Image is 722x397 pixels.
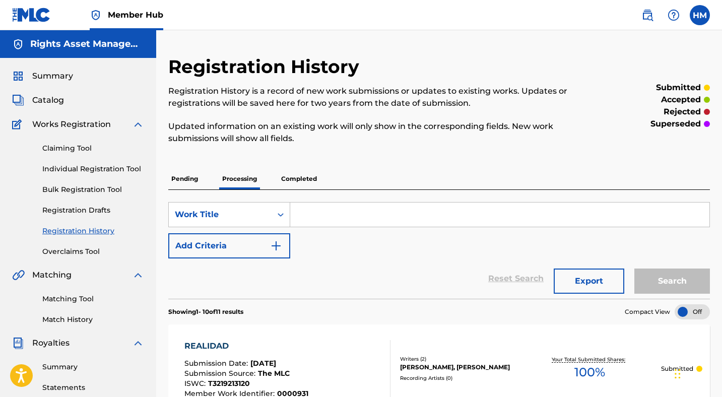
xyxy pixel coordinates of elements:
[32,269,72,281] span: Matching
[42,164,144,174] a: Individual Registration Tool
[650,118,701,130] p: superseded
[661,94,701,106] p: accepted
[184,369,258,378] span: Submission Source :
[664,5,684,25] div: Help
[42,382,144,393] a: Statements
[42,362,144,372] a: Summary
[42,314,144,325] a: Match History
[250,359,276,368] span: [DATE]
[184,359,250,368] span: Submission Date :
[184,379,208,388] span: ISWC :
[400,363,519,372] div: [PERSON_NAME], [PERSON_NAME]
[132,118,144,130] img: expand
[675,359,681,389] div: Drag
[168,55,364,78] h2: Registration History
[278,168,320,189] p: Completed
[12,118,25,130] img: Works Registration
[12,70,24,82] img: Summary
[664,106,701,118] p: rejected
[208,379,250,388] span: T3219213120
[661,364,693,373] p: Submitted
[400,374,519,382] div: Recording Artists ( 0 )
[42,246,144,257] a: Overclaims Tool
[42,226,144,236] a: Registration History
[554,269,624,294] button: Export
[690,5,710,25] div: User Menu
[168,120,585,145] p: Updated information on an existing work will only show in the corresponding fields. New work subm...
[168,168,201,189] p: Pending
[168,307,243,316] p: Showing 1 - 10 of 11 results
[175,209,266,221] div: Work Title
[12,8,51,22] img: MLC Logo
[32,337,70,349] span: Royalties
[12,94,24,106] img: Catalog
[672,349,722,397] iframe: Chat Widget
[694,252,722,334] iframe: Resource Center
[668,9,680,21] img: help
[625,307,670,316] span: Compact View
[12,70,73,82] a: SummarySummary
[656,82,701,94] p: submitted
[32,70,73,82] span: Summary
[132,269,144,281] img: expand
[32,94,64,106] span: Catalog
[108,9,163,21] span: Member Hub
[219,168,260,189] p: Processing
[270,240,282,252] img: 9d2ae6d4665cec9f34b9.svg
[168,85,585,109] p: Registration History is a record of new work submissions or updates to existing works. Updates or...
[42,143,144,154] a: Claiming Tool
[168,202,710,299] form: Search Form
[42,205,144,216] a: Registration Drafts
[30,38,144,50] h5: Rights Asset Management Holdings LLC
[258,369,290,378] span: The MLC
[42,184,144,195] a: Bulk Registration Tool
[132,337,144,349] img: expand
[32,118,111,130] span: Works Registration
[574,363,605,381] span: 100 %
[12,269,25,281] img: Matching
[400,355,519,363] div: Writers ( 2 )
[12,337,24,349] img: Royalties
[641,9,653,21] img: search
[184,340,308,352] div: REALIDAD
[552,356,628,363] p: Your Total Submitted Shares:
[42,294,144,304] a: Matching Tool
[12,38,24,50] img: Accounts
[90,9,102,21] img: Top Rightsholder
[12,94,64,106] a: CatalogCatalog
[168,233,290,258] button: Add Criteria
[637,5,658,25] a: Public Search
